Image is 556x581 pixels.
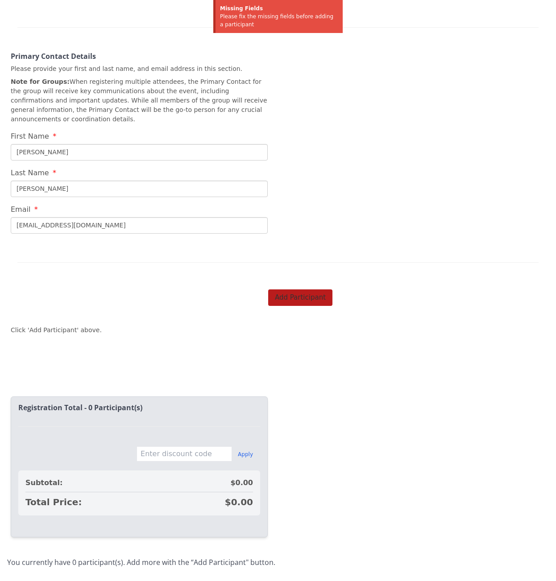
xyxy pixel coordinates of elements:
strong: Note for Groups: [11,78,70,85]
input: Last Name [11,181,268,197]
span: $0.00 [225,496,253,508]
button: Apply [238,451,253,458]
input: First Name [11,144,268,161]
span: Email [11,205,30,214]
input: Enter discount code [137,446,232,462]
span: Subtotal: [25,478,62,488]
input: Email [11,217,268,234]
h2: Registration Total - 0 Participant(s) [18,404,260,412]
h4: You currently have 0 participant(s). Add more with the “Add Participant" button. [7,559,549,567]
span: Last Name [11,169,49,177]
p: Please provide your first and last name, and email address in this section. [11,64,268,74]
span: First Name [11,132,49,140]
p: Click 'Add Participant' above. [11,326,102,335]
div: Missing Fields [220,4,338,12]
button: Add Participant [268,289,332,306]
div: Please fix the missing fields before adding a participant [220,12,338,29]
p: When registering multiple attendees, the Primary Contact for the group will receive key communica... [11,77,268,124]
strong: Primary Contact Details [11,51,96,61]
span: $0.00 [230,478,253,488]
span: Total Price: [25,496,82,508]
